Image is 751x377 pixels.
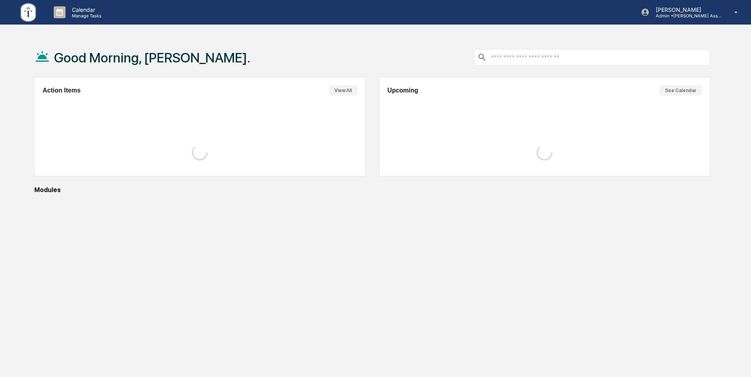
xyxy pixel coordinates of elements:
[387,87,418,94] h2: Upcoming
[650,6,723,13] p: [PERSON_NAME]
[650,13,723,19] p: Admin • [PERSON_NAME] Asset Management LLC
[659,85,702,96] button: See Calendar
[66,13,105,19] p: Manage Tasks
[34,186,710,194] div: Modules
[19,2,38,23] img: logo
[43,87,81,94] h2: Action Items
[66,6,105,13] p: Calendar
[329,85,357,96] button: View All
[54,50,250,66] h1: Good Morning, [PERSON_NAME].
